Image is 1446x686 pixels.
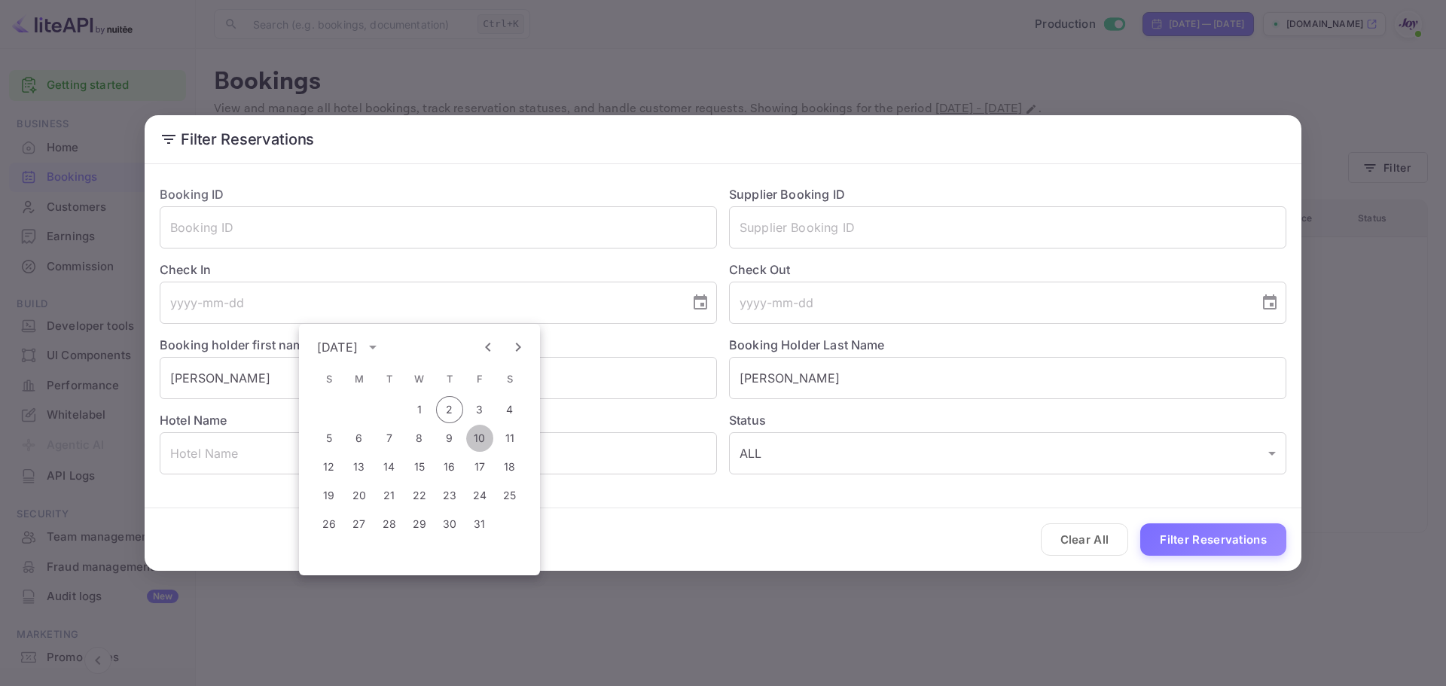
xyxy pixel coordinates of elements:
[316,511,343,538] button: 26
[160,282,679,324] input: yyyy-mm-dd
[317,338,358,356] div: [DATE]
[1041,523,1129,556] button: Clear All
[346,364,373,395] span: Monday
[729,261,1286,279] label: Check Out
[685,288,715,318] button: Choose date
[160,413,227,428] label: Hotel Name
[505,334,531,360] button: Next month
[475,334,501,360] button: Previous month
[316,453,343,480] button: 12
[436,482,463,509] button: 23
[376,364,403,395] span: Tuesday
[436,511,463,538] button: 30
[496,482,523,509] button: 25
[376,482,403,509] button: 21
[436,396,463,423] button: 2
[496,453,523,480] button: 18
[376,425,403,452] button: 7
[466,425,493,452] button: 10
[406,511,433,538] button: 29
[160,187,224,202] label: Booking ID
[729,206,1286,248] input: Supplier Booking ID
[466,364,493,395] span: Friday
[362,337,383,358] button: calendar view is open, switch to year view
[729,357,1286,399] input: Holder Last Name
[406,396,433,423] button: 1
[406,425,433,452] button: 8
[436,453,463,480] button: 16
[496,425,523,452] button: 11
[316,482,343,509] button: 19
[496,364,523,395] span: Saturday
[346,425,373,452] button: 6
[466,482,493,509] button: 24
[160,432,717,474] input: Hotel Name
[1140,523,1286,556] button: Filter Reservations
[496,396,523,423] button: 4
[729,411,1286,429] label: Status
[1255,288,1285,318] button: Choose date
[160,206,717,248] input: Booking ID
[729,187,845,202] label: Supplier Booking ID
[160,357,717,399] input: Holder First Name
[376,453,403,480] button: 14
[145,115,1301,163] h2: Filter Reservations
[406,482,433,509] button: 22
[316,425,343,452] button: 5
[160,261,717,279] label: Check In
[316,364,343,395] span: Sunday
[436,364,463,395] span: Thursday
[436,425,463,452] button: 9
[466,453,493,480] button: 17
[160,337,311,352] label: Booking holder first name
[729,337,885,352] label: Booking Holder Last Name
[346,511,373,538] button: 27
[729,432,1286,474] div: ALL
[406,453,433,480] button: 15
[376,511,403,538] button: 28
[406,364,433,395] span: Wednesday
[466,396,493,423] button: 3
[346,453,373,480] button: 13
[346,482,373,509] button: 20
[729,282,1249,324] input: yyyy-mm-dd
[466,511,493,538] button: 31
